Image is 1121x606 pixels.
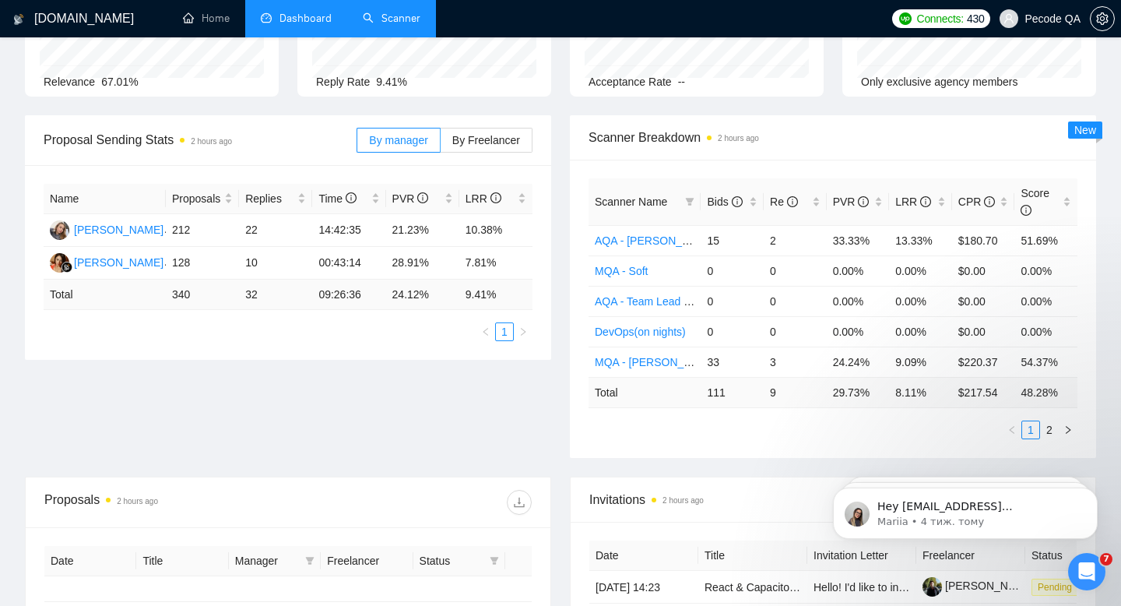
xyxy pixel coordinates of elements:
[807,541,916,571] th: Invitation Letter
[386,247,459,280] td: 28.91%
[101,76,138,88] span: 67.01%
[701,225,764,255] td: 15
[44,76,95,88] span: Relevance
[235,552,299,569] span: Manager
[68,45,269,259] span: Hey [EMAIL_ADDRESS][DOMAIN_NAME], Looks like your Upwork agency Pecode ran out of connects. We re...
[1014,377,1077,407] td: 48.28 %
[1059,421,1077,439] button: right
[61,262,72,273] img: gigradar-bm.png
[685,197,694,206] span: filter
[318,192,356,205] span: Time
[889,377,952,407] td: 8.11 %
[952,377,1015,407] td: $ 217.54
[707,196,742,208] span: Bids
[508,496,531,509] span: download
[952,255,1015,286] td: $0.00
[312,247,385,280] td: 00:43:14
[899,12,912,25] img: upwork-logo.png
[1003,13,1014,24] span: user
[895,196,931,208] span: LRR
[1091,12,1114,25] span: setting
[321,546,413,576] th: Freelancer
[496,323,513,340] a: 1
[1021,421,1040,439] li: 1
[476,322,495,341] button: left
[44,546,136,576] th: Date
[770,196,798,208] span: Re
[386,280,459,310] td: 24.12 %
[68,60,269,74] p: Message from Mariia, sent 4 тиж. тому
[984,196,995,207] span: info-circle
[1031,579,1078,596] span: Pending
[1059,421,1077,439] li: Next Page
[701,377,764,407] td: 111
[239,184,312,214] th: Replies
[589,541,698,571] th: Date
[172,190,221,207] span: Proposals
[967,10,984,27] span: 430
[166,214,239,247] td: 212
[466,192,501,205] span: LRR
[764,255,827,286] td: 0
[662,496,704,505] time: 2 hours ago
[764,316,827,347] td: 0
[920,196,931,207] span: info-circle
[595,326,686,338] a: DevOps(on nights)
[682,190,698,213] span: filter
[827,255,890,286] td: 0.00%
[595,196,667,208] span: Scanner Name
[764,225,827,255] td: 2
[827,286,890,316] td: 0.00%
[827,225,890,255] td: 33.33%
[833,196,870,208] span: PVR
[44,490,288,515] div: Proposals
[305,556,315,565] span: filter
[1100,553,1112,565] span: 7
[701,316,764,347] td: 0
[732,196,743,207] span: info-circle
[917,10,964,27] span: Connects:
[595,265,648,277] a: MQA - Soft
[316,76,370,88] span: Reply Rate
[1031,580,1084,593] a: Pending
[369,134,427,146] span: By manager
[490,556,499,565] span: filter
[889,255,952,286] td: 0.00%
[183,12,230,25] a: homeHome
[1021,205,1031,216] span: info-circle
[386,214,459,247] td: 21.23%
[1063,425,1073,435] span: right
[589,76,672,88] span: Acceptance Rate
[764,377,827,407] td: 9
[13,7,24,32] img: logo
[952,347,1015,377] td: $220.37
[589,128,1077,147] span: Scanner Breakdown
[952,316,1015,347] td: $0.00
[518,327,528,336] span: right
[889,286,952,316] td: 0.00%
[191,137,232,146] time: 2 hours ago
[459,214,532,247] td: 10.38%
[239,247,312,280] td: 10
[312,214,385,247] td: 14:42:35
[239,214,312,247] td: 22
[229,546,321,576] th: Manager
[827,316,890,347] td: 0.00%
[595,356,779,368] a: MQA - [PERSON_NAME] (autobid on)
[701,347,764,377] td: 33
[787,196,798,207] span: info-circle
[487,549,502,573] span: filter
[1003,421,1021,439] button: left
[312,280,385,310] td: 09:26:36
[50,223,163,235] a: V[PERSON_NAME]
[459,280,532,310] td: 9.41 %
[810,455,1121,564] iframe: Intercom notifications повідомлення
[952,225,1015,255] td: $180.70
[279,12,332,25] span: Dashboard
[764,347,827,377] td: 3
[1014,316,1077,347] td: 0.00%
[861,76,1018,88] span: Only exclusive agency members
[889,225,952,255] td: 13.33%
